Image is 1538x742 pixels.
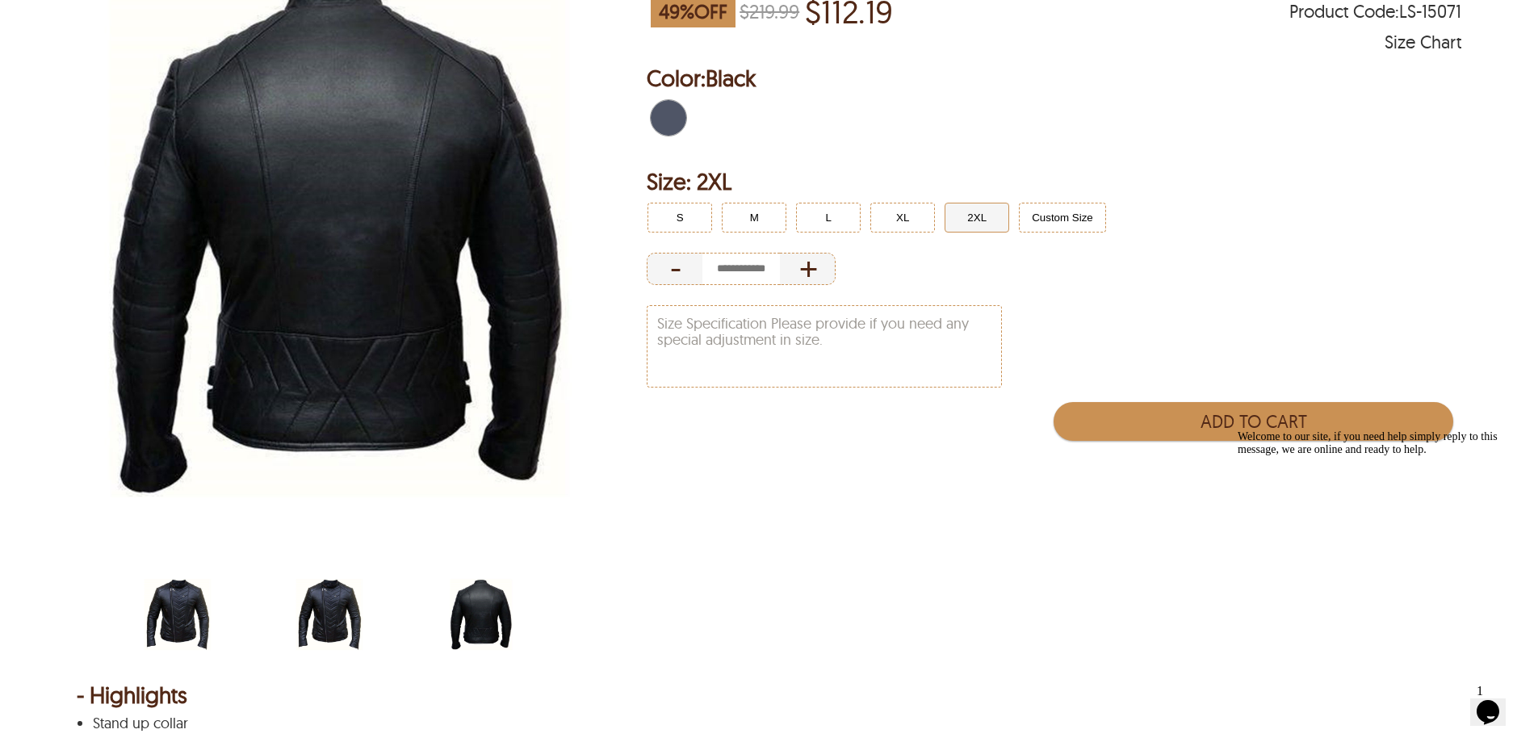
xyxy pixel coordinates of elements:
[796,203,861,233] button: Click to select L
[945,203,1009,233] button: Click to select 2XL
[1231,424,1522,669] iframe: chat widget
[77,687,1461,703] div: - Highlights
[647,62,1461,94] h2: Selected Color: by Black
[93,715,1441,732] p: Stand up collar
[6,6,297,32] div: Welcome to our site, if you need help simply reply to this message, we are online and ready to help.
[1054,402,1452,441] button: Add to Cart
[780,253,836,285] div: Increase Quantity of Item
[647,96,690,140] div: Black
[647,306,1001,387] textarea: Size Specification Please provide if you need any special adjustment in size.
[647,253,702,285] div: Decrease Quantity of Item
[1385,34,1461,50] div: Size Chart
[142,570,278,663] div: scin-13011-black.jpg
[1470,677,1522,726] iframe: chat widget
[706,64,756,92] span: Black
[1054,449,1453,485] iframe: PayPal
[1289,3,1461,19] span: Product Code: LS-15071
[647,203,712,233] button: Click to select S
[446,570,581,663] div: scin-13011-black-back.jpg
[294,570,430,663] div: scin-13011-black.jpg
[142,570,213,659] img: scin-13011-black.jpg
[870,203,935,233] button: Click to select XL
[446,570,517,659] img: scin-13011-black-back.jpg
[294,570,365,659] img: scin-13011-black.jpg
[647,166,1461,198] h2: Selected Filter by Size: 2XL
[1019,203,1106,233] button: Click to select Custom Size
[722,203,786,233] button: Click to select M
[6,6,266,31] span: Welcome to our site, if you need help simply reply to this message, we are online and ready to help.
